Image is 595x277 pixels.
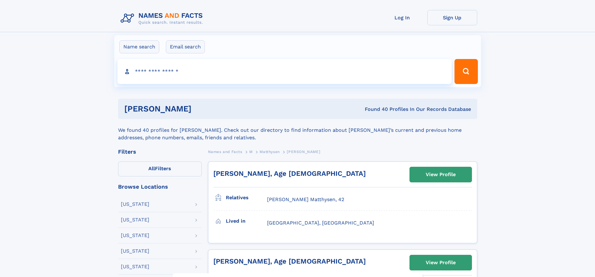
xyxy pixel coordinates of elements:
div: Filters [118,149,202,155]
label: Email search [166,40,205,53]
div: [US_STATE] [121,217,149,222]
a: [PERSON_NAME], Age [DEMOGRAPHIC_DATA] [213,257,366,265]
label: Filters [118,161,202,176]
label: Name search [119,40,159,53]
span: Matthysen [260,150,280,154]
a: [PERSON_NAME] Matthysen, 42 [267,196,344,203]
div: We found 40 profiles for [PERSON_NAME]. Check out our directory to find information about [PERSON... [118,119,477,141]
h3: Lived in [226,216,267,226]
div: Found 40 Profiles In Our Records Database [278,106,471,113]
input: search input [117,59,452,84]
span: All [148,166,155,171]
a: View Profile [410,255,472,270]
div: View Profile [426,167,456,182]
a: Log In [377,10,427,25]
a: Sign Up [427,10,477,25]
span: M [249,150,253,154]
a: Names and Facts [208,148,242,156]
span: [PERSON_NAME] [287,150,320,154]
a: Matthysen [260,148,280,156]
div: Browse Locations [118,184,202,190]
button: Search Button [454,59,478,84]
span: [GEOGRAPHIC_DATA], [GEOGRAPHIC_DATA] [267,220,374,226]
div: View Profile [426,255,456,270]
div: [US_STATE] [121,264,149,269]
a: M [249,148,253,156]
img: Logo Names and Facts [118,10,208,27]
a: [PERSON_NAME], Age [DEMOGRAPHIC_DATA] [213,170,366,177]
div: [US_STATE] [121,202,149,207]
h3: Relatives [226,192,267,203]
div: [US_STATE] [121,233,149,238]
a: View Profile [410,167,472,182]
h1: [PERSON_NAME] [124,105,278,113]
div: [US_STATE] [121,249,149,254]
